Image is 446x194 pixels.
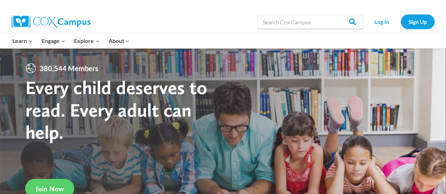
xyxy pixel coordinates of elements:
[367,14,397,29] a: Log In
[401,14,435,29] a: Sign Up
[12,15,91,28] img: Cox Campus
[36,184,64,193] span: Join Now
[367,14,435,29] nav: Secondary Navigation
[74,36,99,45] span: Explore
[257,15,363,29] input: Search Cox Campus
[12,36,32,45] span: Learn
[37,63,101,74] span: 380,544 Members
[8,33,134,48] nav: Primary Navigation
[25,76,207,143] strong: Every child deserves to read. Every adult can help.
[109,36,130,45] span: About
[42,36,65,45] span: Engage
